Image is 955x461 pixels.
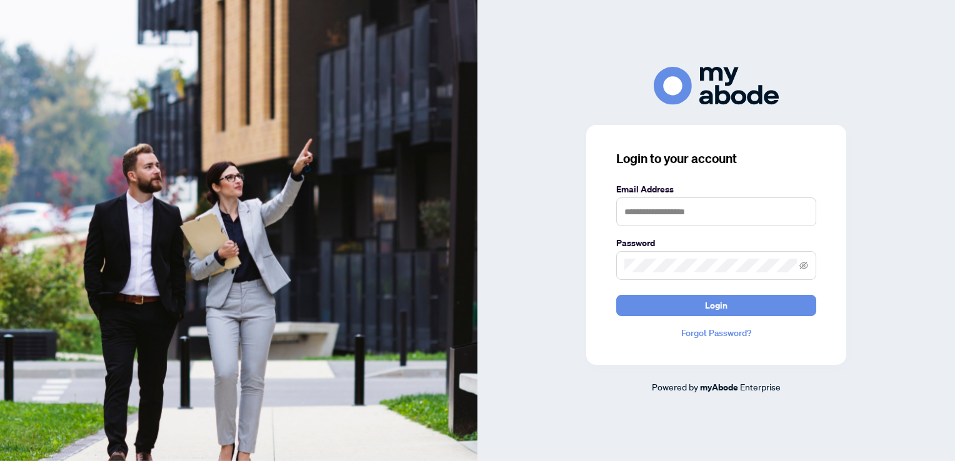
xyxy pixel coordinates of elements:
a: myAbode [700,380,738,394]
img: ma-logo [654,67,779,105]
h3: Login to your account [616,150,816,167]
label: Email Address [616,182,816,196]
label: Password [616,236,816,250]
span: Enterprise [740,381,781,392]
a: Forgot Password? [616,326,816,340]
span: Powered by [652,381,698,392]
span: Login [705,295,727,315]
button: Login [616,295,816,316]
span: eye-invisible [799,261,808,270]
